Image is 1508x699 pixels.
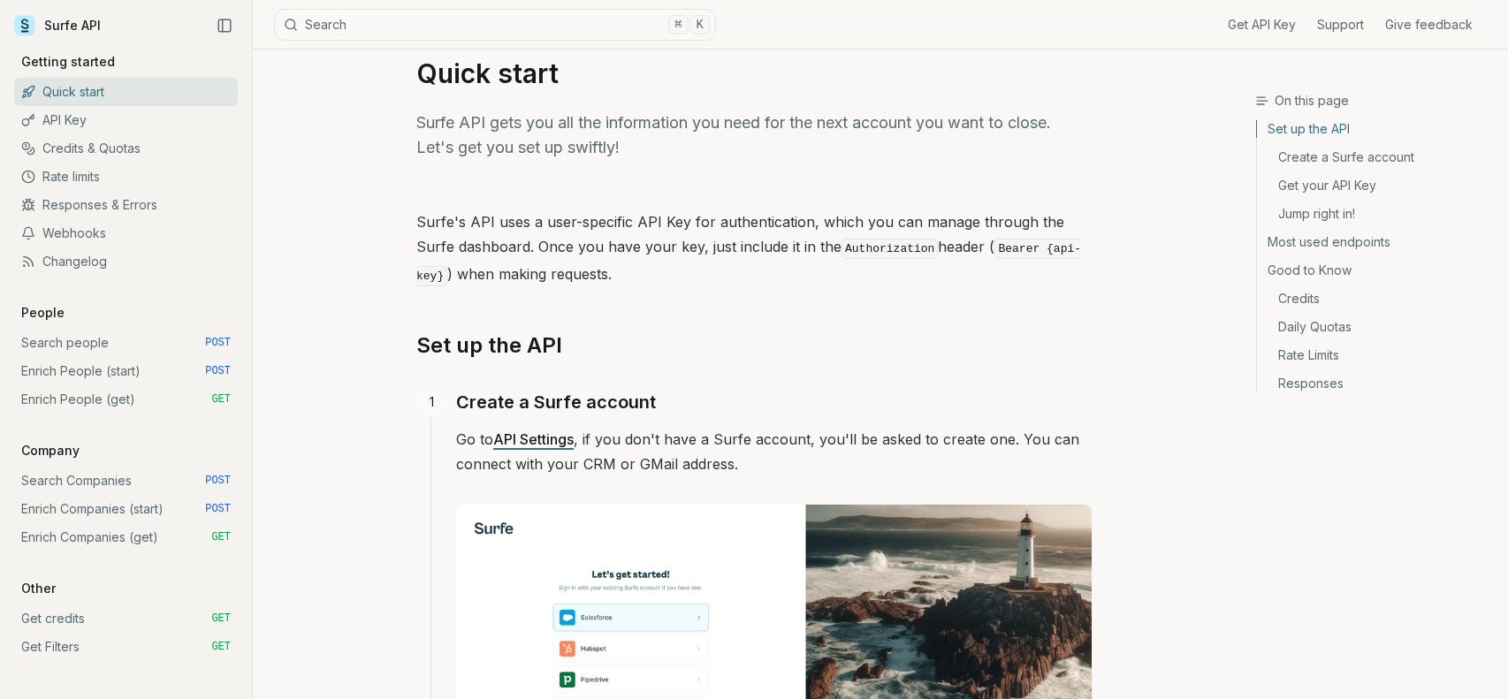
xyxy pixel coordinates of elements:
[1317,16,1364,34] a: Support
[1257,120,1494,143] a: Set up the API
[14,633,238,661] a: Get Filters GET
[205,336,231,350] span: POST
[14,329,238,357] a: Search people POST
[14,304,72,322] p: People
[14,78,238,106] a: Quick start
[14,357,238,385] a: Enrich People (start) POST
[205,474,231,488] span: POST
[205,502,231,516] span: POST
[1257,228,1494,256] a: Most used endpoints
[14,523,238,551] a: Enrich Companies (get) GET
[14,106,238,134] a: API Key
[14,134,238,163] a: Credits & Quotas
[416,110,1092,160] p: Surfe API gets you all the information you need for the next account you want to close. Let's get...
[1257,313,1494,341] a: Daily Quotas
[205,364,231,378] span: POST
[14,247,238,276] a: Changelog
[14,495,238,523] a: Enrich Companies (start) POST
[1385,16,1473,34] a: Give feedback
[14,191,238,219] a: Responses & Errors
[14,467,238,495] a: Search Companies POST
[493,430,574,448] a: API Settings
[1255,92,1494,110] h3: On this page
[416,331,562,360] a: Set up the API
[14,442,87,460] p: Company
[211,12,238,39] button: Collapse Sidebar
[14,12,101,39] a: Surfe API
[1228,16,1296,34] a: Get API Key
[668,15,688,34] kbd: ⌘
[14,385,238,414] a: Enrich People (get) GET
[456,427,1092,476] p: Go to , if you don't have a Surfe account, you'll be asked to create one. You can connect with yo...
[274,9,716,41] button: Search⌘K
[1257,143,1494,171] a: Create a Surfe account
[1257,256,1494,285] a: Good to Know
[1257,200,1494,228] a: Jump right in!
[14,580,63,597] p: Other
[690,15,710,34] kbd: K
[1257,285,1494,313] a: Credits
[842,239,938,259] code: Authorization
[1257,369,1494,392] a: Responses
[211,640,231,654] span: GET
[1257,171,1494,200] a: Get your API Key
[211,530,231,544] span: GET
[14,163,238,191] a: Rate limits
[14,53,122,71] p: Getting started
[211,392,231,406] span: GET
[456,388,656,416] a: Create a Surfe account
[14,604,238,633] a: Get credits GET
[416,209,1092,289] p: Surfe's API uses a user-specific API Key for authentication, which you can manage through the Sur...
[211,612,231,626] span: GET
[416,57,1092,89] h1: Quick start
[1257,341,1494,369] a: Rate Limits
[14,219,238,247] a: Webhooks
